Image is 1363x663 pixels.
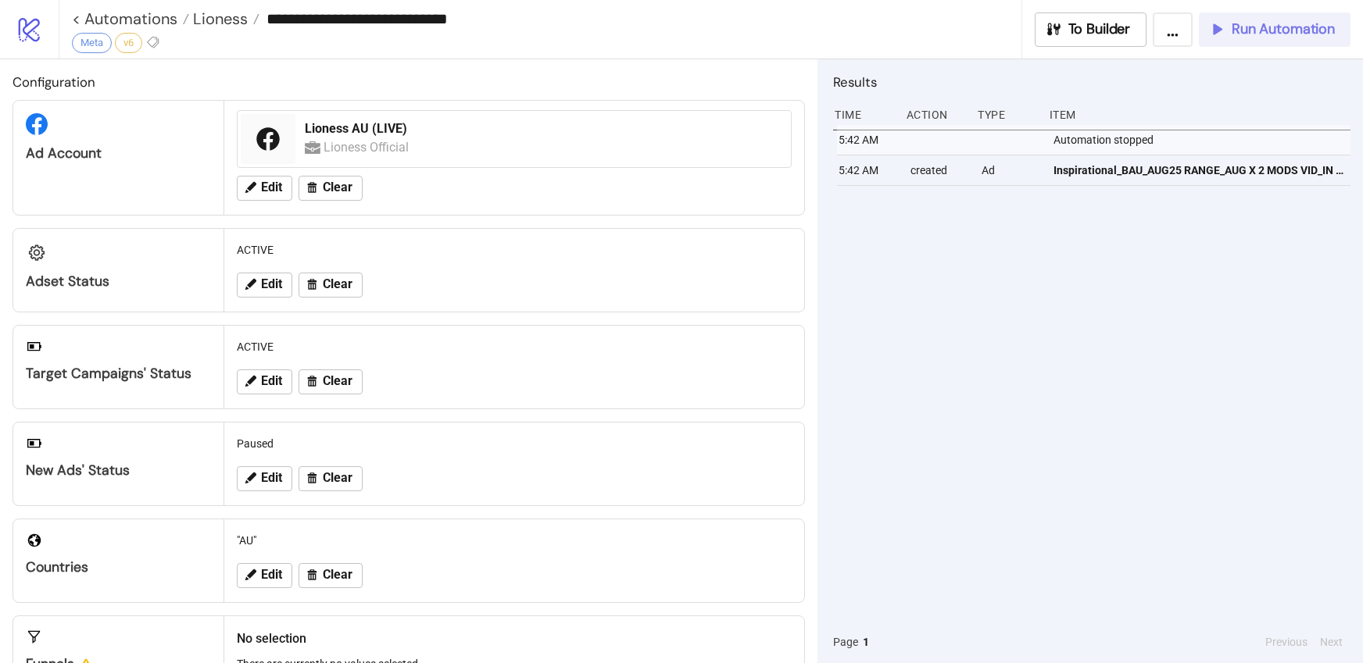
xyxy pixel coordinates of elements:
[299,563,363,588] button: Clear
[26,558,211,576] div: Countries
[13,72,805,92] h2: Configuration
[1052,125,1354,155] div: Automation stopped
[261,277,282,291] span: Edit
[837,155,897,185] div: 5:42 AM
[324,137,412,157] div: Lioness Official
[1035,12,1147,47] button: To Builder
[1054,162,1343,179] span: Inspirational_BAU_AUG25 RANGE_AUG X 2 MODS VID_IN HOUSE_Video_20250819_AU
[905,100,965,130] div: Action
[261,568,282,582] span: Edit
[909,155,969,185] div: created
[72,33,112,53] div: Meta
[1054,155,1343,185] a: Inspirational_BAU_AUG25 RANGE_AUG X 2 MODS VID_IN HOUSE_Video_20250819_AU
[231,429,798,458] div: Paused
[323,374,352,388] span: Clear
[26,273,211,291] div: Adset Status
[299,176,363,201] button: Clear
[323,471,352,485] span: Clear
[261,471,282,485] span: Edit
[237,466,292,491] button: Edit
[189,11,259,27] a: Lioness
[305,120,782,137] div: Lioness AU (LIVE)
[261,180,282,194] span: Edit
[323,277,352,291] span: Clear
[1153,12,1193,47] button: ...
[26,462,211,479] div: New Ads' Status
[299,273,363,298] button: Clear
[189,9,248,29] span: Lioness
[231,235,798,265] div: ACTIVE
[1261,633,1312,651] button: Previous
[237,563,292,588] button: Edit
[299,466,363,491] button: Clear
[261,374,282,388] span: Edit
[323,568,352,582] span: Clear
[1232,20,1335,38] span: Run Automation
[833,100,893,130] div: Time
[115,33,142,53] div: v6
[980,155,1040,185] div: Ad
[837,125,897,155] div: 5:42 AM
[237,273,292,298] button: Edit
[858,633,874,651] button: 1
[237,629,792,648] h2: No selection
[237,176,292,201] button: Edit
[1068,20,1131,38] span: To Builder
[231,332,798,362] div: ACTIVE
[72,11,189,27] a: < Automations
[26,144,211,162] div: Ad Account
[299,369,363,394] button: Clear
[26,365,211,383] div: Target Campaigns' Status
[1315,633,1347,651] button: Next
[1048,100,1350,130] div: Item
[1199,12,1350,47] button: Run Automation
[976,100,1036,130] div: Type
[323,180,352,194] span: Clear
[833,72,1350,92] h2: Results
[237,369,292,394] button: Edit
[833,633,858,651] span: Page
[231,526,798,555] div: "AU"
